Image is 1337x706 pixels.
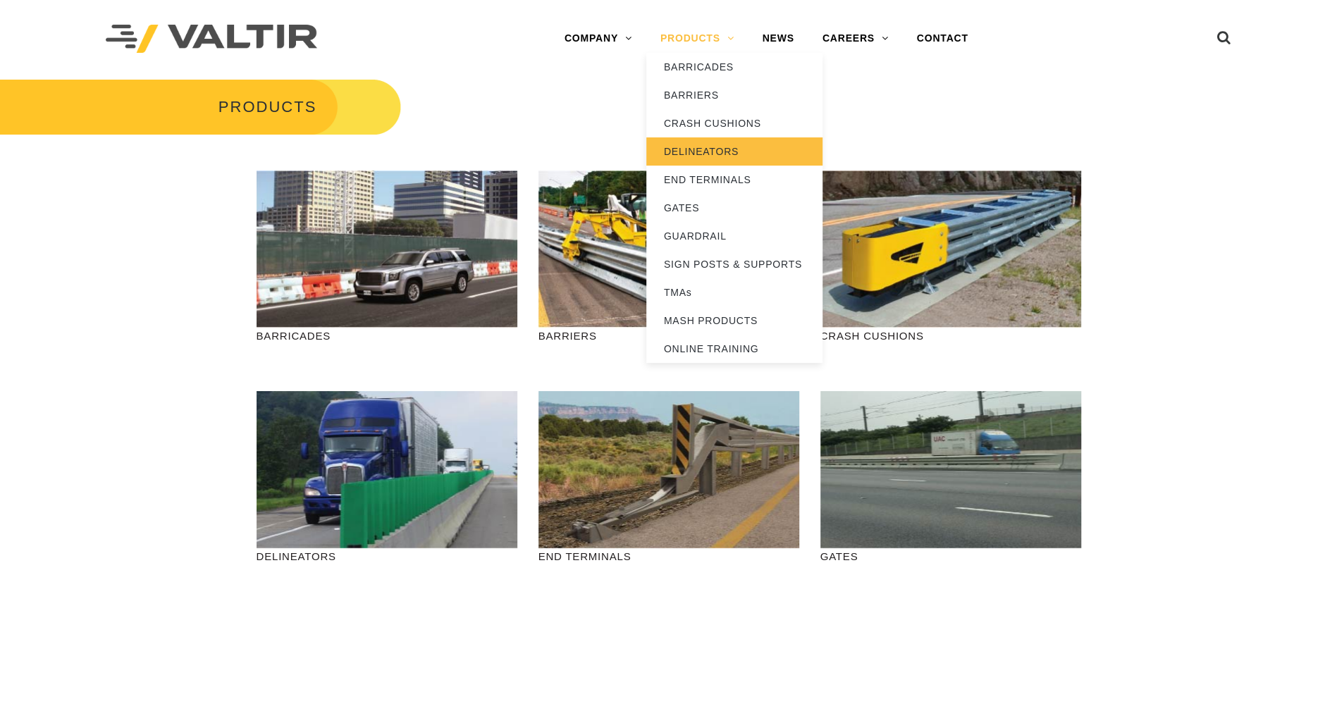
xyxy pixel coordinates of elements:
[257,548,517,564] p: DELINEATORS
[646,53,822,81] a: BARRICADES
[903,25,982,53] a: CONTACT
[646,166,822,194] a: END TERMINALS
[106,25,317,54] img: Valtir
[646,335,822,363] a: ONLINE TRAINING
[646,137,822,166] a: DELINEATORS
[538,328,799,344] p: BARRIERS
[646,278,822,306] a: TMAs
[748,25,808,53] a: NEWS
[538,548,799,564] p: END TERMINALS
[550,25,646,53] a: COMPANY
[820,548,1081,564] p: GATES
[646,109,822,137] a: CRASH CUSHIONS
[646,194,822,222] a: GATES
[646,306,822,335] a: MASH PRODUCTS
[646,222,822,250] a: GUARDRAIL
[820,328,1081,344] p: CRASH CUSHIONS
[257,328,517,344] p: BARRICADES
[646,250,822,278] a: SIGN POSTS & SUPPORTS
[808,25,903,53] a: CAREERS
[646,81,822,109] a: BARRIERS
[646,25,748,53] a: PRODUCTS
